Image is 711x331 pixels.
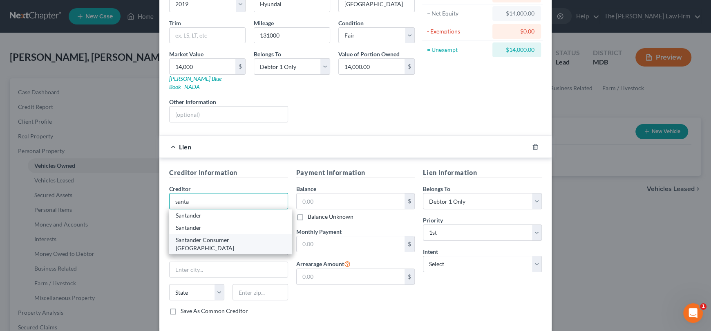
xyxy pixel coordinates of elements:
[405,59,414,74] div: $
[499,46,534,54] div: $14,000.00
[405,269,414,284] div: $
[499,9,534,18] div: $14,000.00
[169,193,288,209] input: Search creditor by name...
[296,259,351,269] label: Arrearage Amount
[427,9,489,18] div: = Net Equity
[427,46,489,54] div: = Unexempt
[169,50,203,58] label: Market Value
[170,262,288,278] input: Enter city...
[683,303,703,323] iframe: Intercom live chat
[179,143,191,151] span: Lien
[423,247,438,256] label: Intent
[700,303,707,310] span: 1
[423,185,450,192] span: Belongs To
[423,217,443,224] span: Priority
[423,168,542,178] h5: Lien Information
[296,184,316,193] label: Balance
[235,59,245,74] div: $
[176,211,286,220] div: Santander
[169,98,216,106] label: Other Information
[297,236,405,252] input: 0.00
[170,28,245,43] input: ex. LS, LT, etc
[338,50,400,58] label: Value of Portion Owned
[338,19,364,27] label: Condition
[499,27,534,36] div: $0.00
[297,193,405,209] input: 0.00
[296,168,415,178] h5: Payment Information
[427,27,489,36] div: - Exemptions
[308,213,353,221] label: Balance Unknown
[233,284,288,300] input: Enter zip...
[296,227,342,236] label: Monthly Payment
[405,193,414,209] div: $
[176,236,286,252] div: Santander Consumer [GEOGRAPHIC_DATA]
[170,59,235,74] input: 0.00
[254,28,330,43] input: --
[176,224,286,232] div: Santander
[170,107,288,122] input: (optional)
[254,19,274,27] label: Mileage
[254,51,281,58] span: Belongs To
[405,236,414,252] div: $
[339,59,405,74] input: 0.00
[297,269,405,284] input: 0.00
[169,168,288,178] h5: Creditor Information
[169,75,221,90] a: [PERSON_NAME] Blue Book
[181,307,248,315] label: Save As Common Creditor
[184,83,200,90] a: NADA
[169,19,181,27] label: Trim
[169,185,191,192] span: Creditor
